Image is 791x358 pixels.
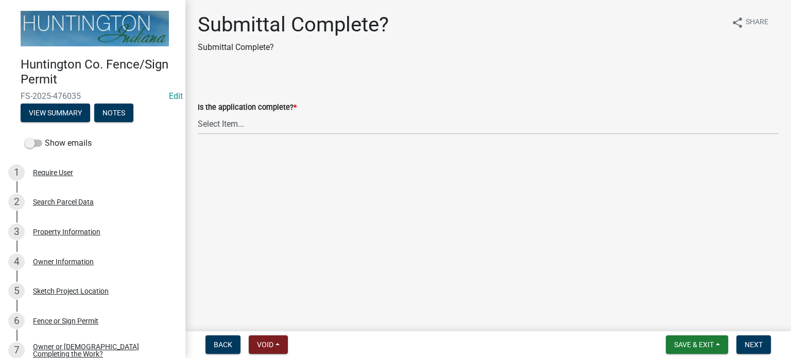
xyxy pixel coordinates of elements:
[198,104,297,111] label: Is the application complete?
[169,91,183,101] a: Edit
[8,313,25,329] div: 6
[8,194,25,210] div: 2
[198,12,389,37] h1: Submittal Complete?
[198,41,389,54] p: Submittal Complete?
[674,340,714,349] span: Save & Exit
[33,169,73,176] div: Require User
[214,340,232,349] span: Back
[736,335,771,354] button: Next
[94,109,133,117] wm-modal-confirm: Notes
[33,317,98,325] div: Fence or Sign Permit
[33,228,100,235] div: Property Information
[25,137,92,149] label: Show emails
[8,283,25,299] div: 5
[94,104,133,122] button: Notes
[723,12,777,32] button: shareShare
[745,340,763,349] span: Next
[33,258,94,265] div: Owner Information
[249,335,288,354] button: Void
[205,335,240,354] button: Back
[21,57,177,87] h4: Huntington Co. Fence/Sign Permit
[21,104,90,122] button: View Summary
[33,343,169,357] div: Owner or [DEMOGRAPHIC_DATA] Completing the Work?
[746,16,768,29] span: Share
[8,253,25,270] div: 4
[169,91,183,101] wm-modal-confirm: Edit Application Number
[33,287,109,295] div: Sketch Project Location
[731,16,744,29] i: share
[8,224,25,240] div: 3
[21,11,169,46] img: Huntington County, Indiana
[666,335,728,354] button: Save & Exit
[257,340,273,349] span: Void
[21,91,165,101] span: FS-2025-476035
[33,198,94,206] div: Search Parcel Data
[21,109,90,117] wm-modal-confirm: Summary
[8,164,25,181] div: 1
